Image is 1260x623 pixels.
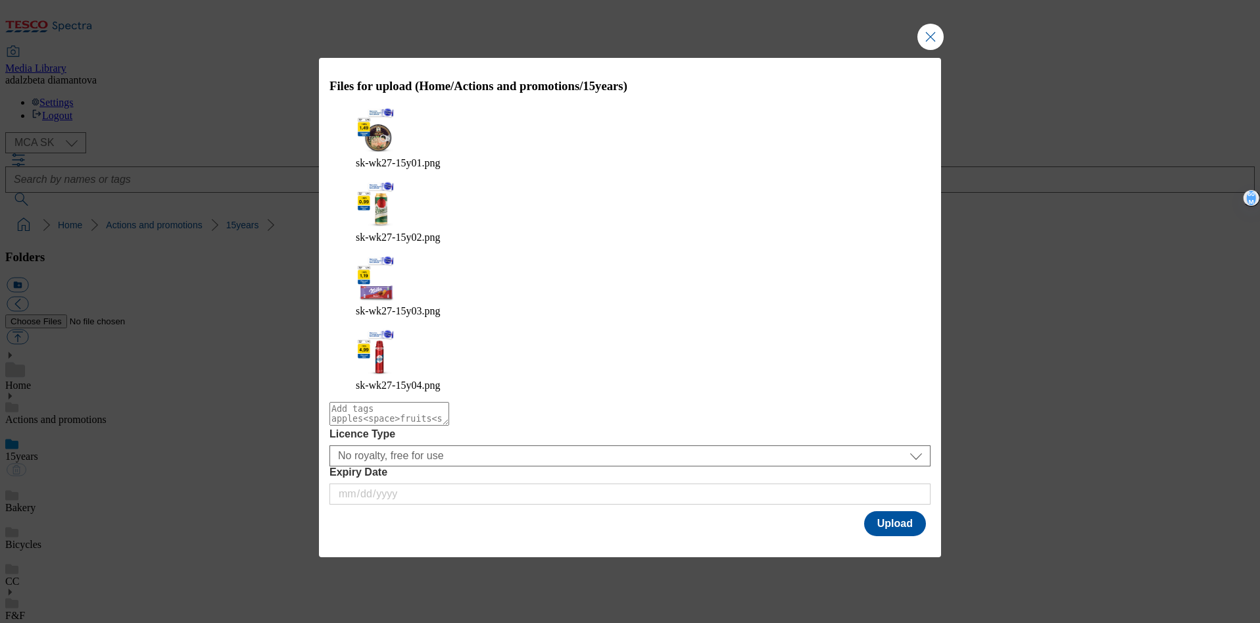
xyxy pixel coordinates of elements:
img: preview [356,254,395,303]
div: Modal [319,58,941,557]
figcaption: sk-wk27-15y01.png [356,157,904,169]
figcaption: sk-wk27-15y02.png [356,232,904,243]
button: Upload [864,511,926,536]
img: preview [356,106,395,155]
img: preview [356,180,395,228]
button: Close Modal [917,24,944,50]
label: Licence Type [329,428,931,440]
label: Expiry Date [329,466,931,478]
h3: Files for upload (Home/Actions and promotions/15years) [329,79,931,93]
img: preview [356,328,395,376]
figcaption: sk-wk27-15y04.png [356,380,904,391]
figcaption: sk-wk27-15y03.png [356,305,904,317]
